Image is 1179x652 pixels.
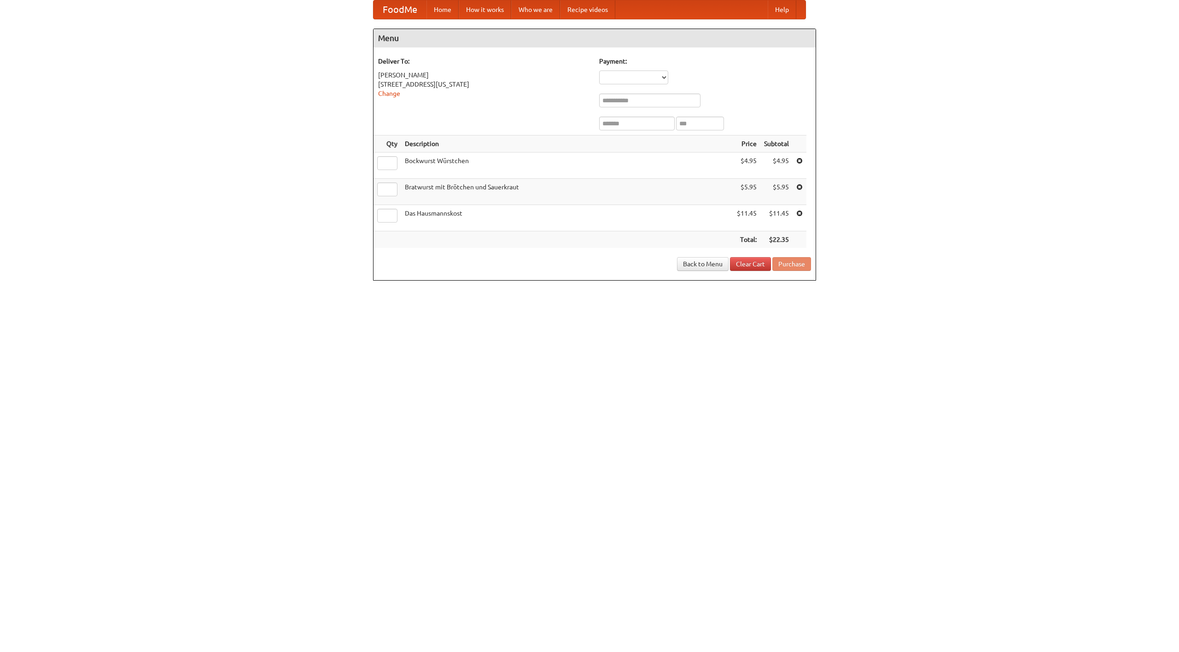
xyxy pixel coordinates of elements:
[733,153,760,179] td: $4.95
[401,135,733,153] th: Description
[760,205,793,231] td: $11.45
[378,80,590,89] div: [STREET_ADDRESS][US_STATE]
[378,70,590,80] div: [PERSON_NAME]
[733,179,760,205] td: $5.95
[378,90,400,97] a: Change
[459,0,511,19] a: How it works
[760,179,793,205] td: $5.95
[677,257,729,271] a: Back to Menu
[730,257,771,271] a: Clear Cart
[768,0,796,19] a: Help
[401,153,733,179] td: Bockwurst Würstchen
[733,231,760,248] th: Total:
[401,179,733,205] td: Bratwurst mit Brötchen und Sauerkraut
[511,0,560,19] a: Who we are
[760,231,793,248] th: $22.35
[760,135,793,153] th: Subtotal
[599,57,811,66] h5: Payment:
[374,29,816,47] h4: Menu
[760,153,793,179] td: $4.95
[426,0,459,19] a: Home
[374,0,426,19] a: FoodMe
[733,205,760,231] td: $11.45
[401,205,733,231] td: Das Hausmannskost
[378,57,590,66] h5: Deliver To:
[772,257,811,271] button: Purchase
[374,135,401,153] th: Qty
[733,135,760,153] th: Price
[560,0,615,19] a: Recipe videos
